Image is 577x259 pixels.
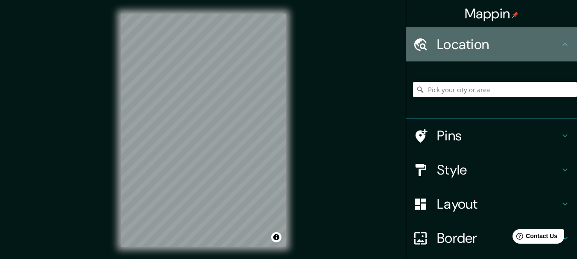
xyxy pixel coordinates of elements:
[406,119,577,153] div: Pins
[437,161,560,178] h4: Style
[512,12,518,18] img: pin-icon.png
[437,195,560,212] h4: Layout
[406,153,577,187] div: Style
[413,82,577,97] input: Pick your city or area
[437,230,560,247] h4: Border
[501,226,568,250] iframe: Help widget launcher
[271,232,281,242] button: Toggle attribution
[406,27,577,61] div: Location
[465,5,519,22] h4: Mappin
[437,36,560,53] h4: Location
[406,187,577,221] div: Layout
[437,127,560,144] h4: Pins
[121,14,286,247] canvas: Map
[406,221,577,255] div: Border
